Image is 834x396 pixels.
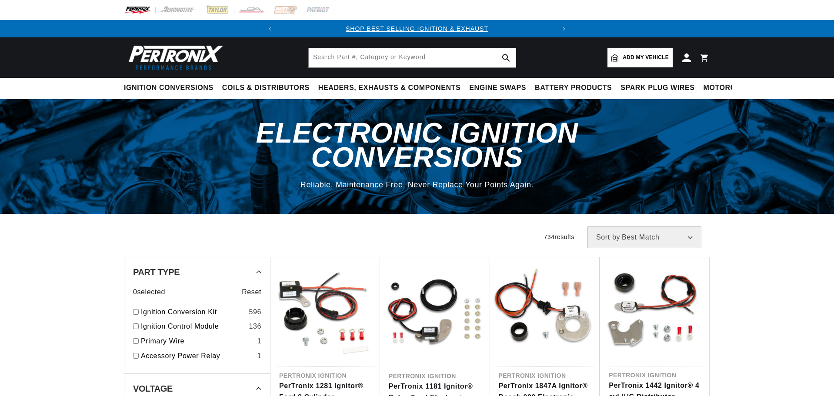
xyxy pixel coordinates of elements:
slideshow-component: Translation missing: en.sections.announcements.announcement_bar [102,20,732,37]
span: Coils & Distributors [222,83,310,93]
summary: Headers, Exhausts & Components [314,78,465,98]
summary: Motorcycle [699,78,760,98]
summary: Coils & Distributors [218,78,314,98]
span: Sort by [596,234,620,241]
span: Ignition Conversions [124,83,214,93]
a: Accessory Power Relay [141,350,254,362]
span: Engine Swaps [469,83,526,93]
button: Translation missing: en.sections.announcements.next_announcement [555,20,573,37]
button: Translation missing: en.sections.announcements.previous_announcement [261,20,279,37]
img: Pertronix [124,43,224,73]
span: Part Type [133,268,180,276]
a: Add my vehicle [607,48,673,67]
div: 1 of 2 [279,24,555,33]
div: Announcement [279,24,555,33]
summary: Spark Plug Wires [616,78,699,98]
summary: Engine Swaps [465,78,530,98]
div: 1 [257,350,261,362]
span: 0 selected [133,286,165,298]
summary: Battery Products [530,78,616,98]
span: Headers, Exhausts & Components [318,83,460,93]
span: Add my vehicle [623,53,669,62]
span: Reset [242,286,261,298]
span: 734 results [544,233,574,240]
div: 596 [249,306,261,318]
span: Electronic Ignition Conversions [256,117,578,173]
span: Spark Plug Wires [620,83,694,93]
a: Ignition Control Module [141,321,245,332]
div: 1 [257,336,261,347]
input: Search Part #, Category or Keyword [309,48,516,67]
span: Battery Products [535,83,612,93]
button: search button [497,48,516,67]
select: Sort by [587,226,701,248]
span: Reliable. Maintenance Free. Never Replace Your Points Again. [300,180,534,189]
a: Ignition Conversion Kit [141,306,245,318]
span: Voltage [133,384,173,393]
a: Primary Wire [141,336,254,347]
span: Motorcycle [704,83,755,93]
a: SHOP BEST SELLING IGNITION & EXHAUST [346,25,488,32]
summary: Ignition Conversions [124,78,218,98]
div: 136 [249,321,261,332]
